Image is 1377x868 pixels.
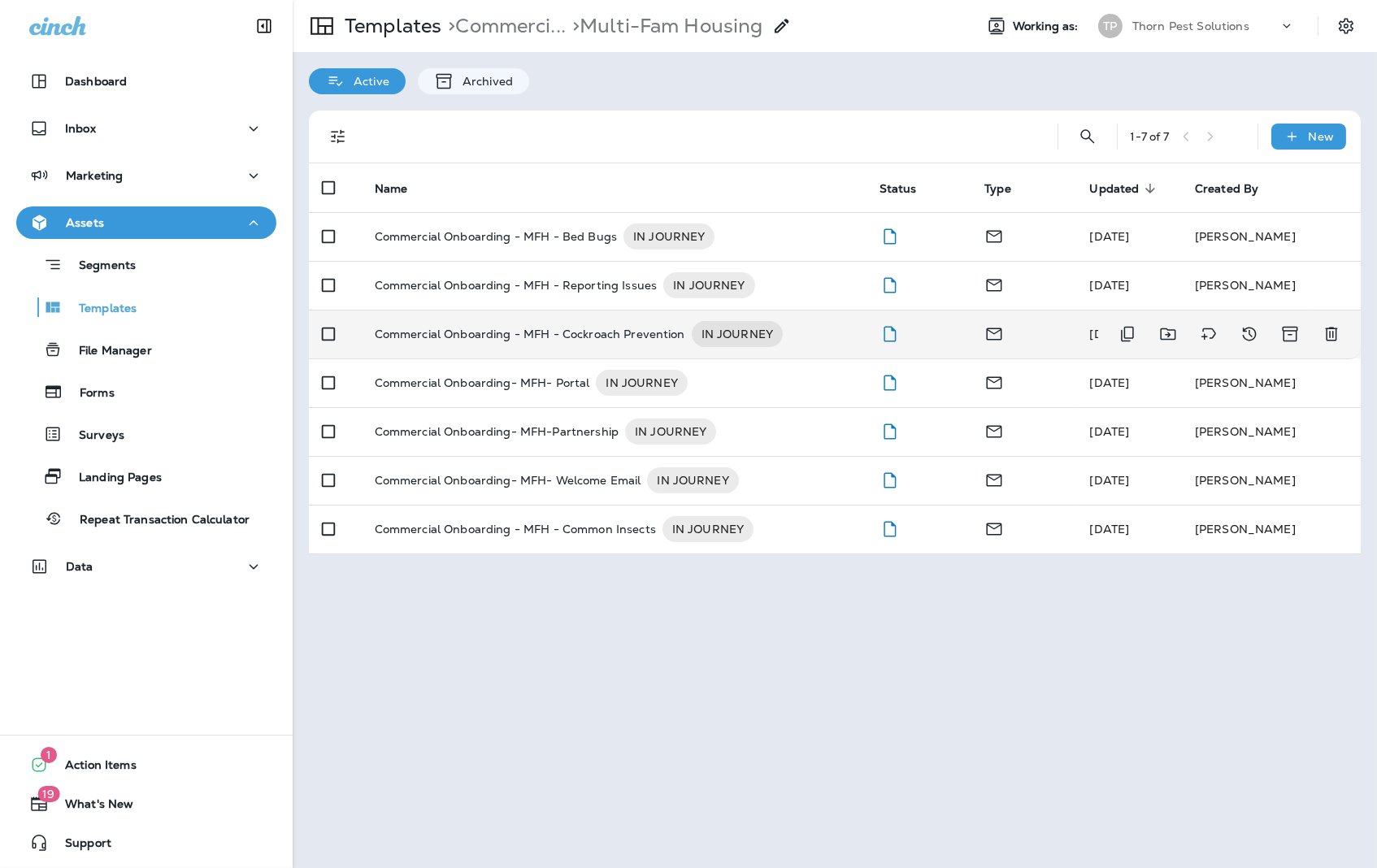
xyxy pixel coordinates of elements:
p: Segments [63,258,136,275]
p: Inbox [65,122,96,135]
button: File Manager [16,332,276,367]
button: Assets [16,206,276,239]
span: 1 [41,747,57,763]
span: IN JOURNEY [625,423,716,440]
button: Inbox [16,112,276,145]
span: Status [880,181,938,196]
span: Support [49,836,111,856]
span: Name [375,182,408,196]
p: Commercial Onboarding - MFH - Common Insects [375,516,656,542]
span: IN JOURNEY [647,472,738,488]
span: Updated [1090,182,1140,196]
span: Kimberly Gleason [1090,375,1130,390]
span: Draft [880,520,900,535]
div: IN JOURNEY [692,321,783,347]
p: Commercial Onboarding - MFH - Bed Bugs [375,224,617,250]
button: Collapse Sidebar [241,10,287,42]
span: Type [984,181,1032,196]
span: IN JOURNEY [596,375,687,391]
p: Active [345,75,389,88]
td: [PERSON_NAME] [1182,456,1361,505]
span: Email [984,325,1004,340]
td: [PERSON_NAME] [1182,261,1361,310]
button: Archive [1274,318,1307,350]
p: Marketing [66,169,123,182]
p: Landing Pages [63,471,162,486]
button: Filters [322,120,354,153]
span: Kevin Thorn [1090,229,1130,244]
button: Delete [1315,318,1348,350]
span: IN JOURNEY [623,228,715,245]
span: Action Items [49,758,137,778]
p: Templates [63,302,137,317]
span: Kimberly Gleason [1090,473,1130,488]
span: Working as: [1013,20,1082,33]
p: Commercial Onboarding- MFH-Partnership [375,419,619,445]
button: Templates [16,290,276,324]
span: Draft [880,228,900,242]
span: Kimberly Gleason [1090,327,1130,341]
div: 1 - 7 of 7 [1131,130,1170,143]
button: View Changelog [1233,318,1266,350]
span: Created By [1195,182,1258,196]
span: IN JOURNEY [663,277,754,293]
span: Created By [1195,181,1279,196]
p: Dashboard [65,75,127,88]
span: IN JOURNEY [692,326,783,342]
span: Status [880,182,917,196]
p: Commercial Onboarding - MFH - Cockroach Prevention [375,321,685,347]
p: Archived [454,75,513,88]
button: Search Templates [1071,120,1104,153]
span: Draft [880,423,900,437]
div: IN JOURNEY [647,467,738,493]
span: Name [375,181,429,196]
p: Templates [338,14,441,38]
span: Type [984,182,1011,196]
div: IN JOURNEY [625,419,716,445]
p: Multi-Fam Housing [566,14,763,38]
button: Duplicate [1111,318,1144,350]
button: Forms [16,375,276,409]
span: Updated [1090,181,1161,196]
p: Thorn Pest Solutions [1132,20,1249,33]
span: Email [984,276,1004,291]
button: Marketing [16,159,276,192]
span: IN JOURNEY [662,521,754,537]
button: Add tags [1192,318,1225,350]
div: IN JOURNEY [663,272,754,298]
span: Email [984,520,1004,535]
span: 19 [37,786,59,802]
td: [PERSON_NAME] [1182,505,1361,553]
p: File Manager [63,344,152,359]
button: 1Action Items [16,749,276,781]
td: [PERSON_NAME] [1182,358,1361,407]
button: Repeat Transaction Calculator [16,501,276,536]
span: Draft [880,276,900,291]
span: Email [984,423,1004,437]
p: Commercial Onboarding - MFH - Reporting Issues [375,272,657,298]
span: What's New [49,797,133,817]
span: Draft [880,374,900,388]
button: Support [16,827,276,859]
button: Settings [1331,11,1361,41]
td: [PERSON_NAME] [1182,407,1361,456]
button: Data [16,550,276,583]
div: IN JOURNEY [662,516,754,542]
p: Repeat Transaction Calculator [63,513,250,528]
div: IN JOURNEY [596,370,687,396]
p: New [1309,130,1334,143]
span: Draft [880,325,900,340]
p: Commercial Onboarding- MFH- Portal [375,370,590,396]
button: Surveys [16,417,276,451]
td: [PERSON_NAME] [1182,212,1361,261]
div: TP [1098,14,1123,38]
button: Dashboard [16,65,276,98]
p: Forms [63,386,115,401]
p: Commercial Onboarding- MFH- Welcome Email [375,467,641,493]
span: Draft [880,471,900,486]
span: Kimberly Gleason [1090,522,1130,536]
p: Surveys [63,428,124,444]
span: Kimberly Gleason [1090,424,1130,439]
span: Email [984,471,1004,486]
button: Move to folder [1152,318,1184,350]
